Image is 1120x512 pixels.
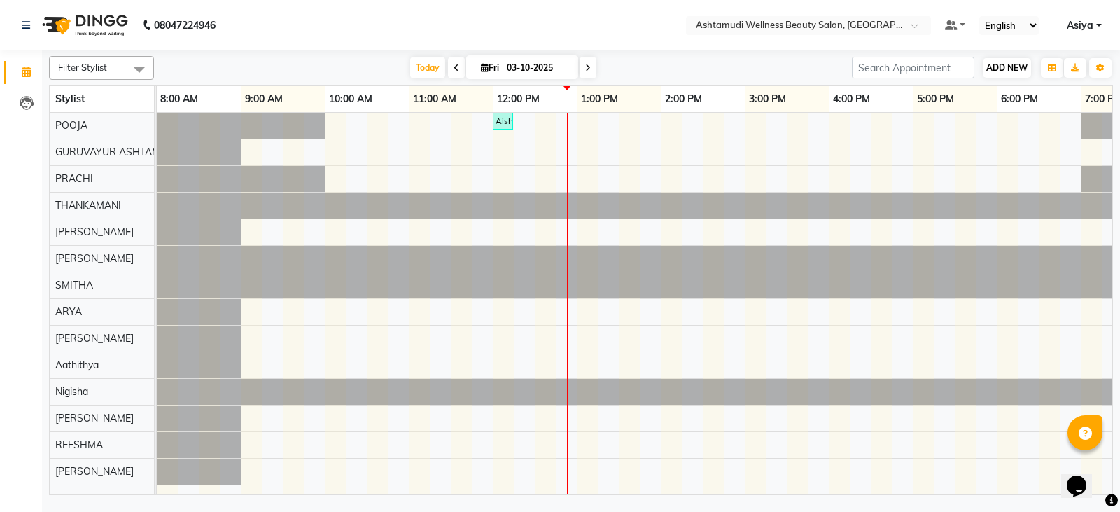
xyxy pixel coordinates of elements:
[409,89,460,109] a: 11:00 AM
[661,89,706,109] a: 2:00 PM
[477,62,503,73] span: Fri
[55,119,87,132] span: POOJA
[1067,18,1093,33] span: Asiya
[577,89,622,109] a: 1:00 PM
[913,89,958,109] a: 5:00 PM
[55,412,134,424] span: [PERSON_NAME]
[983,58,1031,78] button: ADD NEW
[55,385,88,398] span: Nigisha
[55,146,177,158] span: GURUVAYUR ASHTAMUDI
[55,252,134,265] span: [PERSON_NAME]
[55,226,134,238] span: [PERSON_NAME]
[55,465,134,478] span: [PERSON_NAME]
[55,92,85,105] span: Stylist
[503,57,573,78] input: 2025-10-03
[494,115,512,127] div: Aisha, TK01, 12:00 PM-12:15 PM, Eyebrows Threading (₹50)
[241,89,286,109] a: 9:00 AM
[55,305,82,318] span: ARYA
[997,89,1042,109] a: 6:00 PM
[55,359,99,371] span: Aathithya
[986,62,1028,73] span: ADD NEW
[58,62,107,73] span: Filter Stylist
[410,57,445,78] span: Today
[852,57,974,78] input: Search Appointment
[157,89,202,109] a: 8:00 AM
[745,89,790,109] a: 3:00 PM
[154,6,216,45] b: 08047224946
[55,279,93,291] span: SMITHA
[493,89,543,109] a: 12:00 PM
[55,438,103,451] span: REESHMA
[55,199,121,212] span: THANKAMANI
[55,332,134,345] span: [PERSON_NAME]
[55,172,93,185] span: PRACHI
[325,89,376,109] a: 10:00 AM
[1061,456,1106,498] iframe: chat widget
[829,89,874,109] a: 4:00 PM
[36,6,132,45] img: logo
